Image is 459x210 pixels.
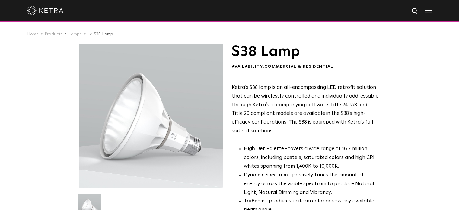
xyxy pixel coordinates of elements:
[411,8,419,15] img: search icon
[27,32,39,36] a: Home
[232,44,379,59] h1: S38 Lamp
[244,171,379,197] li: —precisely tunes the amount of energy across the visible spectrum to produce Natural Light, Natur...
[69,32,82,36] a: Lamps
[232,83,379,136] p: Ketra’s S38 lamp is an all-encompassing LED retrofit solution that can be wirelessly controlled a...
[264,64,333,69] span: Commercial & Residential
[244,199,265,204] strong: TruBeam
[27,6,63,15] img: ketra-logo-2019-white
[232,64,379,70] div: Availability:
[45,32,62,36] a: Products
[244,145,379,171] p: covers a wide range of 16.7 million colors, including pastels, saturated colors and high CRI whit...
[244,146,288,151] strong: High Def Palette -
[244,173,288,178] strong: Dynamic Spectrum
[94,32,113,36] a: S38 Lamp
[425,8,432,13] img: Hamburger%20Nav.svg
